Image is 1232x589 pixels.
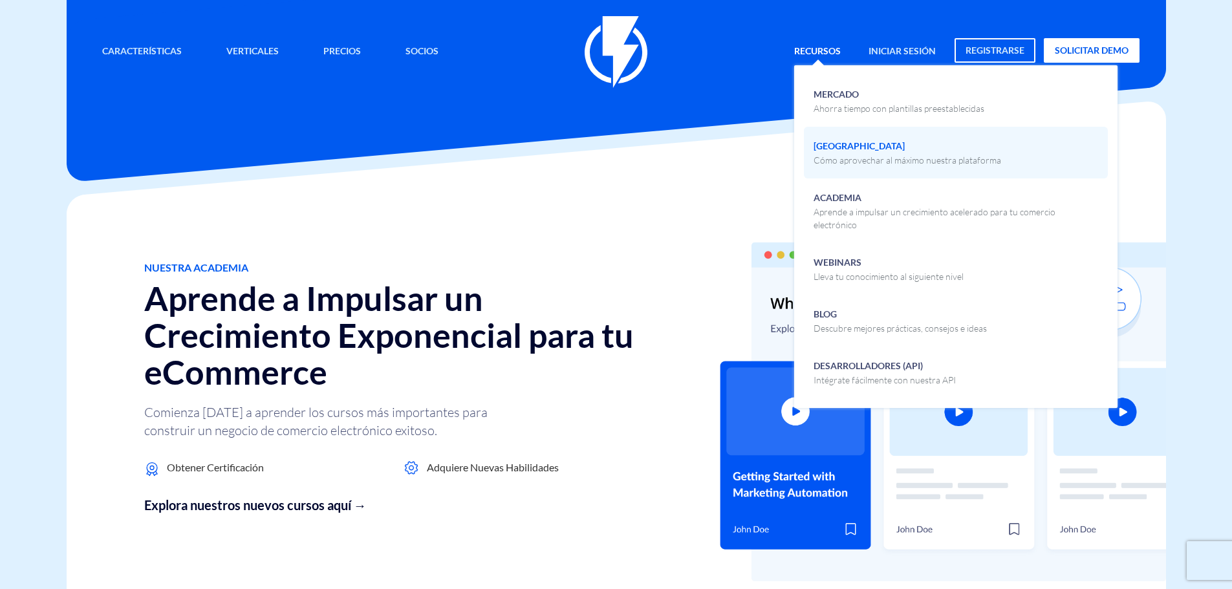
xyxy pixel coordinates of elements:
[427,460,559,475] span: Adquiere Nuevas Habilidades
[217,38,288,66] a: Verticales
[814,85,984,115] span: Mercado
[814,206,1098,231] p: Aprende a impulsar un crecimiento acelerado para tu comercio electrónico
[92,38,191,66] a: Características
[804,243,1108,295] a: WebinarsLleva tu conocimiento al siguiente nivel
[784,38,850,66] a: Recursos
[814,322,987,335] p: Descubre mejores prácticas, consejos e ideas
[814,253,964,283] span: Webinars
[1044,38,1140,63] a: solicitar demo
[814,305,987,335] span: Blog
[804,127,1108,178] a: [GEOGRAPHIC_DATA]Cómo aprovechar al máximo nuestra plataforma
[804,75,1108,127] a: MercadoAhorra tiempo con plantillas preestablecidas
[804,178,1108,243] a: AcademiaAprende a impulsar un crecimiento acelerado para tu comercio electrónico
[814,188,1098,231] span: Academia
[144,496,645,515] a: Explora nuestros nuevos cursos aquí →
[814,154,1001,167] p: Cómo aprovechar al máximo nuestra plataforma
[144,403,532,440] p: Comienza [DATE] a aprender los cursos más importantes para construir un negocio de comercio elect...
[144,262,645,273] h1: Nuestra Academia
[814,374,956,387] p: Intégrate fácilmente con nuestra API
[396,38,448,66] a: Socios
[814,136,1001,167] span: [GEOGRAPHIC_DATA]
[859,38,946,66] a: iniciar sesión
[955,38,1035,63] a: registrarse
[144,280,645,391] h2: Aprende a Impulsar un Crecimiento Exponencial para tu eCommerce
[814,270,964,283] p: Lleva tu conocimiento al siguiente nivel
[814,356,956,387] span: Desarrolladores (API)
[167,460,264,475] span: Obtener Certificación
[804,347,1108,398] a: Desarrolladores (API)Intégrate fácilmente con nuestra API
[814,102,984,115] p: Ahorra tiempo con plantillas preestablecidas
[314,38,371,66] a: Precios
[804,295,1108,347] a: BlogDescubre mejores prácticas, consejos e ideas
